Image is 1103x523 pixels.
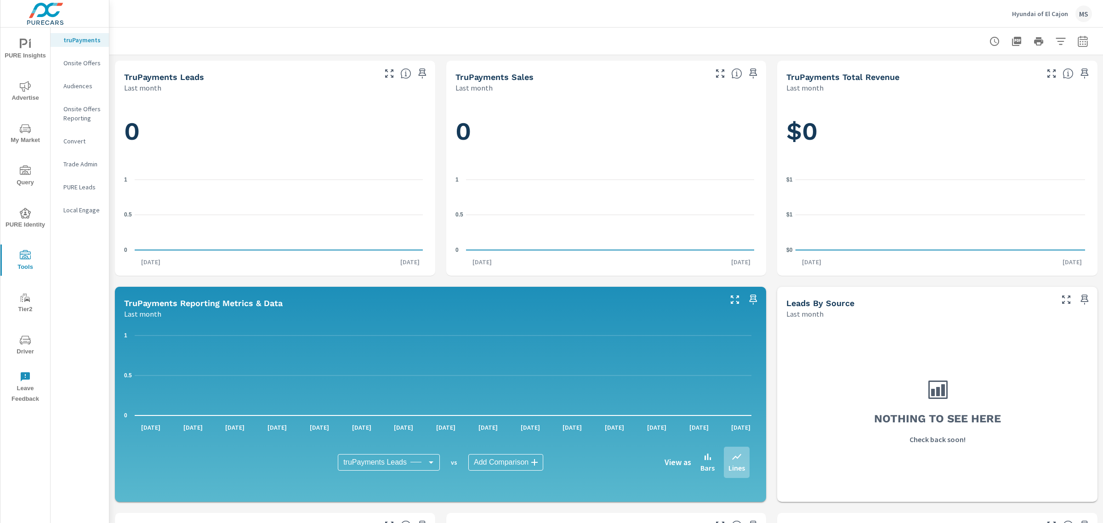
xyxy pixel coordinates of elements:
[1077,66,1092,81] span: Save this to your personalized report
[124,82,161,93] p: Last month
[786,82,824,93] p: Last month
[786,298,854,308] h5: Leads By Source
[3,335,47,357] span: Driver
[1044,66,1059,81] button: Make Fullscreen
[468,454,543,471] div: Add Comparison
[303,423,335,432] p: [DATE]
[124,372,132,379] text: 0.5
[3,292,47,315] span: Tier2
[455,211,463,218] text: 0.5
[786,211,793,218] text: $1
[51,157,109,171] div: Trade Admin
[400,68,411,79] span: The number of truPayments leads.
[683,423,715,432] p: [DATE]
[455,82,493,93] p: Last month
[786,176,793,183] text: $1
[430,423,462,432] p: [DATE]
[135,423,167,432] p: [DATE]
[3,81,47,103] span: Advertise
[51,102,109,125] div: Onsite Offers Reporting
[874,411,1001,426] h3: Nothing to see here
[124,211,132,218] text: 0.5
[786,116,1088,147] h1: $0
[598,423,631,432] p: [DATE]
[3,250,47,273] span: Tools
[1012,10,1068,18] p: Hyundai of El Cajon
[387,423,420,432] p: [DATE]
[63,159,102,169] p: Trade Admin
[3,39,47,61] span: PURE Insights
[455,247,459,253] text: 0
[51,203,109,217] div: Local Engage
[3,371,47,404] span: Leave Feedback
[3,165,47,188] span: Query
[124,72,204,82] h5: truPayments Leads
[63,35,102,45] p: truPayments
[3,123,47,146] span: My Market
[1075,6,1092,22] div: MS
[728,292,742,307] button: Make Fullscreen
[177,423,209,432] p: [DATE]
[786,247,793,253] text: $0
[746,66,761,81] span: Save this to your personalized report
[474,458,529,467] span: Add Comparison
[786,308,824,319] p: Last month
[665,458,691,467] h6: View as
[786,72,899,82] h5: truPayments Total Revenue
[219,423,251,432] p: [DATE]
[63,205,102,215] p: Local Engage
[261,423,293,432] p: [DATE]
[124,176,127,183] text: 1
[725,423,757,432] p: [DATE]
[796,257,828,267] p: [DATE]
[63,104,102,123] p: Onsite Offers Reporting
[51,56,109,70] div: Onsite Offers
[124,247,127,253] text: 0
[63,136,102,146] p: Convert
[394,257,426,267] p: [DATE]
[1056,257,1088,267] p: [DATE]
[135,257,167,267] p: [DATE]
[1007,32,1026,51] button: "Export Report to PDF"
[124,332,127,339] text: 1
[746,292,761,307] span: Save this to your personalized report
[63,58,102,68] p: Onsite Offers
[346,423,378,432] p: [DATE]
[1074,32,1092,51] button: Select Date Range
[1063,68,1074,79] span: Total revenue from sales matched to a truPayments lead. [Source: This data is sourced from the de...
[51,33,109,47] div: truPayments
[3,208,47,230] span: PURE Identity
[51,180,109,194] div: PURE Leads
[1059,292,1074,307] button: Make Fullscreen
[51,134,109,148] div: Convert
[466,257,498,267] p: [DATE]
[1052,32,1070,51] button: Apply Filters
[124,308,161,319] p: Last month
[455,72,534,82] h5: truPayments Sales
[728,462,745,473] p: Lines
[440,458,468,466] p: vs
[1077,292,1092,307] span: Save this to your personalized report
[124,298,283,308] h5: truPayments Reporting Metrics & Data
[641,423,673,432] p: [DATE]
[63,182,102,192] p: PURE Leads
[731,68,742,79] span: Number of sales matched to a truPayments lead. [Source: This data is sourced from the dealer's DM...
[556,423,588,432] p: [DATE]
[382,66,397,81] button: Make Fullscreen
[51,79,109,93] div: Audiences
[472,423,504,432] p: [DATE]
[63,81,102,91] p: Audiences
[725,257,757,267] p: [DATE]
[455,116,757,147] h1: 0
[338,454,440,471] div: truPayments Leads
[1029,32,1048,51] button: Print Report
[700,462,715,473] p: Bars
[415,66,430,81] span: Save this to your personalized report
[124,412,127,419] text: 0
[124,116,426,147] h1: 0
[343,458,407,467] span: truPayments Leads
[514,423,546,432] p: [DATE]
[455,176,459,183] text: 1
[713,66,728,81] button: Make Fullscreen
[0,28,50,408] div: nav menu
